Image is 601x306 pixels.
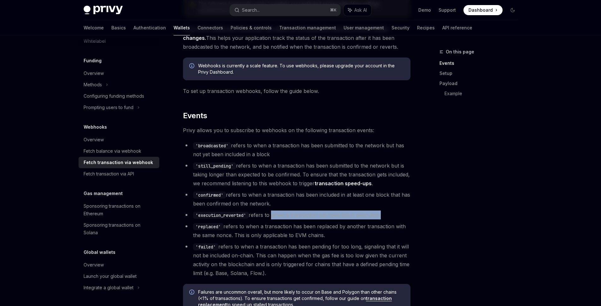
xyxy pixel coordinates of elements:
[392,20,410,35] a: Security
[315,180,372,187] a: transaction speed-ups
[183,161,410,188] li: refers to when a transaction has been submitted to the network but is taking longer than expected...
[84,272,137,280] div: Launch your global wallet
[508,5,518,15] button: Toggle dark mode
[231,20,272,35] a: Policies & controls
[183,190,410,208] li: refers to when a transaction has been included in at least one block that has been confirmed on t...
[79,68,159,79] a: Overview
[183,242,410,278] li: refers to when a transaction has been pending for too long, signaling that it will not be include...
[79,145,159,157] a: Fetch balance via webhook
[84,284,133,291] div: Integrate a global wallet
[439,78,523,89] a: Payload
[84,92,144,100] div: Configuring funding methods
[84,136,104,144] div: Overview
[418,7,431,13] a: Demo
[84,6,123,15] img: dark logo
[344,20,384,35] a: User management
[79,259,159,271] a: Overview
[84,248,115,256] h5: Global wallets
[354,7,367,13] span: Ask AI
[84,70,104,77] div: Overview
[84,170,134,178] div: Fetch transaction via API
[193,142,231,149] code: 'broadcasted'
[193,162,236,169] code: 'still_pending'
[84,123,107,131] h5: Webhooks
[183,111,207,121] span: Events
[198,63,404,75] span: Webhooks is currently a scale feature. To use webhooks, please upgrade your account in the Privy ...
[79,168,159,180] a: Fetch transaction via API
[189,290,196,296] svg: Info
[193,192,226,199] code: 'confirmed'
[183,211,410,219] li: refers to when a transaction has reverted in execution.
[279,20,336,35] a: Transaction management
[230,4,340,16] button: Search...⌘K
[193,223,223,230] code: 'replaced'
[193,243,218,250] code: 'failed'
[344,4,371,16] button: Ask AI
[79,90,159,102] a: Configuring funding methods
[79,157,159,168] a: Fetch transaction via webhook
[174,20,190,35] a: Wallets
[183,222,410,240] li: refers to when a transaction has been replaced by another transaction with the same nonce. This i...
[183,126,410,135] span: Privy allows you to subscribe to webhooks on the following transaction events:
[84,147,141,155] div: Fetch balance via webhook
[84,20,104,35] a: Welcome
[193,212,249,219] code: 'execution_reverted'
[197,20,223,35] a: Connectors
[183,87,410,95] span: To set up transaction webhooks, follow the guide below.
[463,5,503,15] a: Dashboard
[84,81,102,89] div: Methods
[330,8,337,13] span: ⌘ K
[417,20,435,35] a: Recipes
[189,63,196,70] svg: Info
[79,200,159,219] a: Sponsoring transactions on Ethereum
[439,7,456,13] a: Support
[84,104,133,111] div: Prompting users to fund
[242,6,260,14] div: Search...
[84,202,156,217] div: Sponsoring transactions on Ethereum
[439,58,523,68] a: Events
[79,134,159,145] a: Overview
[84,159,153,166] div: Fetch transaction via webhook
[84,190,123,197] h5: Gas management
[133,20,166,35] a: Authentication
[183,141,410,159] li: refers to when a transaction has been submitted to the network but has not yet been included in a...
[468,7,493,13] span: Dashboard
[84,221,156,236] div: Sponsoring transactions on Solana
[111,20,126,35] a: Basics
[445,89,523,99] a: Example
[84,57,102,64] h5: Funding
[84,261,104,269] div: Overview
[79,271,159,282] a: Launch your global wallet
[442,20,472,35] a: API reference
[446,48,474,56] span: On this page
[79,219,159,238] a: Sponsoring transactions on Solana
[183,25,410,51] span: This helps your application track the status of the transaction after it has been broadcasted to ...
[439,68,523,78] a: Setup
